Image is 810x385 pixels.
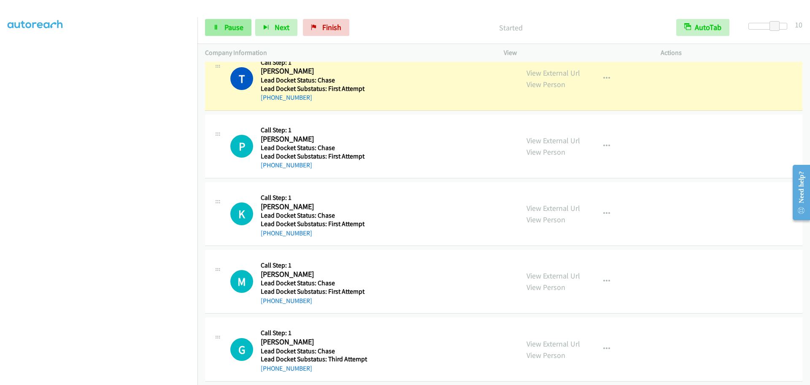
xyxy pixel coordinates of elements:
[526,350,565,360] a: View Person
[230,67,253,90] h1: T
[526,215,565,224] a: View Person
[676,19,729,36] button: AutoTab
[795,19,802,30] div: 10
[261,329,371,337] h5: Call Step: 1
[526,136,580,145] a: View External Url
[261,297,312,305] a: [PHONE_NUMBER]
[230,202,253,225] h1: K
[205,19,251,36] a: Pause
[261,152,371,161] h5: Lead Docket Substatus: First Attempt
[303,19,349,36] a: Finish
[230,135,253,158] h1: P
[526,68,580,78] a: View External Url
[261,270,371,279] h2: [PERSON_NAME]
[261,229,312,237] a: [PHONE_NUMBER]
[261,194,371,202] h5: Call Step: 1
[261,220,371,228] h5: Lead Docket Substatus: First Attempt
[261,144,371,152] h5: Lead Docket Status: Chase
[261,126,371,134] h5: Call Step: 1
[261,364,312,372] a: [PHONE_NUMBER]
[504,48,645,58] p: View
[261,279,371,287] h5: Lead Docket Status: Chase
[261,337,371,347] h2: [PERSON_NAME]
[261,347,371,355] h5: Lead Docket Status: Chase
[261,66,371,76] h2: [PERSON_NAME]
[322,22,341,32] span: Finish
[361,22,661,33] p: Started
[261,261,371,270] h5: Call Step: 1
[255,19,297,36] button: Next
[261,202,371,212] h2: [PERSON_NAME]
[526,147,565,157] a: View Person
[261,287,371,296] h5: Lead Docket Substatus: First Attempt
[526,282,565,292] a: View Person
[261,85,371,93] h5: Lead Docket Substatus: First Attempt
[275,22,289,32] span: Next
[661,48,802,58] p: Actions
[230,270,253,293] div: The call is yet to be attempted
[224,22,243,32] span: Pause
[526,271,580,281] a: View External Url
[230,270,253,293] h1: M
[261,211,371,220] h5: Lead Docket Status: Chase
[526,79,565,89] a: View Person
[261,355,371,363] h5: Lead Docket Substatus: Third Attempt
[261,58,371,67] h5: Call Step: 1
[261,134,371,144] h2: [PERSON_NAME]
[230,338,253,361] div: The call is yet to be attempted
[261,76,371,85] h5: Lead Docket Status: Chase
[230,338,253,361] h1: G
[205,48,489,58] p: Company Information
[526,339,580,349] a: View External Url
[230,202,253,225] div: The call is yet to be attempted
[786,159,810,226] iframe: Resource Center
[261,93,312,101] a: [PHONE_NUMBER]
[526,203,580,213] a: View External Url
[261,161,312,169] a: [PHONE_NUMBER]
